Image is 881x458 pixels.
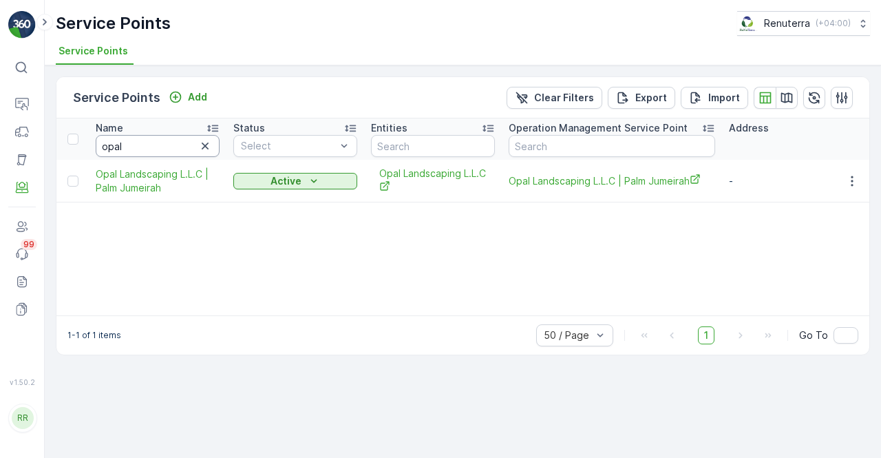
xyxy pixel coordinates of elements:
p: Active [270,174,301,188]
img: Screenshot_2024-07-26_at_13.33.01.png [737,16,758,31]
span: 1 [698,326,714,344]
p: Export [635,91,667,105]
input: Search [371,135,495,157]
a: Opal Landscaping L.L.C | Palm Jumeirah [509,174,715,188]
a: Opal Landscaping L.L.C | Palm Jumeirah [96,167,220,195]
p: 1-1 of 1 items [67,330,121,341]
td: - [722,160,860,202]
p: 99 [23,239,34,250]
p: Add [188,90,207,104]
button: Clear Filters [507,87,602,109]
p: Entities [371,121,407,135]
input: Search [509,135,715,157]
input: Search [96,135,220,157]
a: Opal Landscaping L.L.C [379,167,487,195]
button: Active [233,173,357,189]
button: Add [163,89,213,105]
span: Go To [799,329,828,342]
button: RR [8,389,36,447]
div: Toggle Row Selected [67,176,78,187]
span: v 1.50.2 [8,378,36,386]
button: Import [681,87,748,109]
p: Status [233,121,265,135]
p: ( +04:00 ) [816,18,851,29]
p: Name [96,121,123,135]
p: Import [708,91,740,105]
p: Operation Management Service Point [509,121,688,135]
p: Clear Filters [534,91,594,105]
img: logo [8,11,36,39]
p: Renuterra [764,17,810,30]
p: Address [729,121,769,135]
p: Service Points [56,12,171,34]
div: RR [12,407,34,429]
button: Export [608,87,675,109]
button: Renuterra(+04:00) [737,11,870,36]
span: Service Points [59,44,128,58]
p: Service Points [73,88,160,107]
p: Select [241,139,336,153]
a: 99 [8,240,36,268]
